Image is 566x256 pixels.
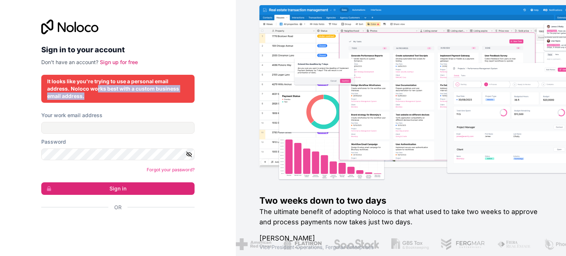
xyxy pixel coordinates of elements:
[47,78,189,100] div: It looks like you're trying to use a personal email address. Noloco works best with a custom busi...
[259,243,542,251] h1: Vice President Operations , Fergmar Enterprises
[114,204,122,211] span: Or
[259,207,542,227] h2: The ultimate benefit of adopting Noloco is that what used to take two weeks to approve and proces...
[259,195,542,207] h1: Two weeks down to two days
[41,122,195,134] input: Email address
[41,59,98,65] span: Don't have an account?
[41,182,195,195] button: Sign in
[41,138,66,145] label: Password
[41,43,195,56] h2: Sign in to your account
[147,167,195,172] a: Forgot your password?
[236,238,272,250] img: /assets/american-red-cross-BAupjrZR.png
[259,233,542,243] h1: [PERSON_NAME]
[38,219,192,235] iframe: Pulsante Accedi con Google
[41,148,195,160] input: Password
[100,59,138,65] a: Sign up for free
[41,112,102,119] label: Your work email address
